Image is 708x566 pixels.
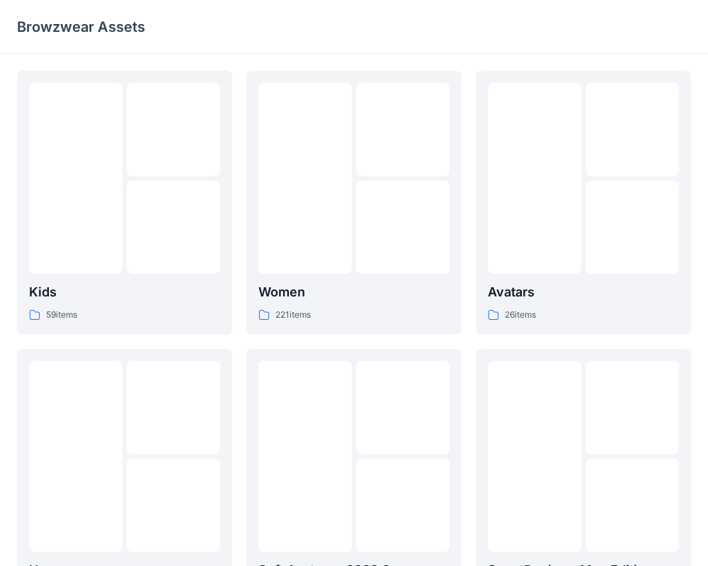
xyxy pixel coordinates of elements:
p: 59 items [46,308,77,323]
p: Women [258,282,450,302]
p: 26 items [505,308,536,323]
a: Kids59items [17,71,232,335]
p: 221 items [275,308,311,323]
p: Avatars [488,282,679,302]
a: Women221items [246,71,462,335]
a: Avatars26items [476,71,691,335]
p: Browzwear Assets [17,17,145,37]
p: Kids [29,282,220,302]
